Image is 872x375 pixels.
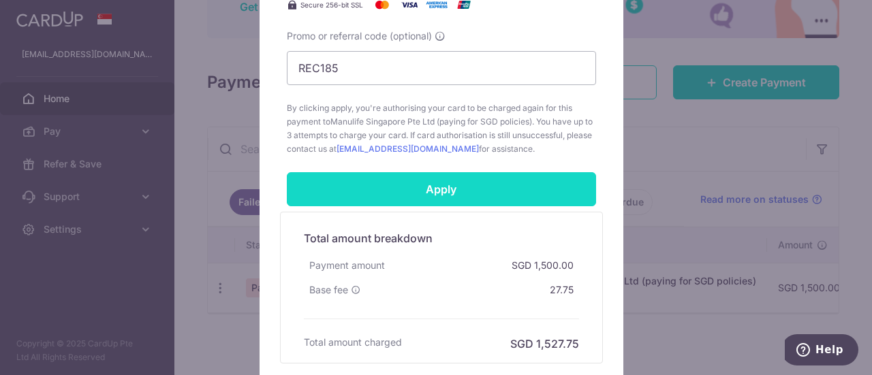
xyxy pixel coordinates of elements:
h5: Total amount breakdown [304,230,579,246]
div: SGD 1,500.00 [506,253,579,278]
a: [EMAIL_ADDRESS][DOMAIN_NAME] [337,144,479,154]
span: Base fee [309,283,348,297]
div: 27.75 [544,278,579,302]
span: Manulife Singapore Pte Ltd (paying for SGD policies) [330,116,532,127]
span: Promo or referral code (optional) [287,29,432,43]
iframe: Opens a widget where you can find more information [785,334,858,368]
div: Payment amount [304,253,390,278]
h6: SGD 1,527.75 [510,336,579,352]
input: Apply [287,172,596,206]
span: By clicking apply, you're authorising your card to be charged again for this payment to . You hav... [287,101,596,156]
h6: Total amount charged [304,336,402,349]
